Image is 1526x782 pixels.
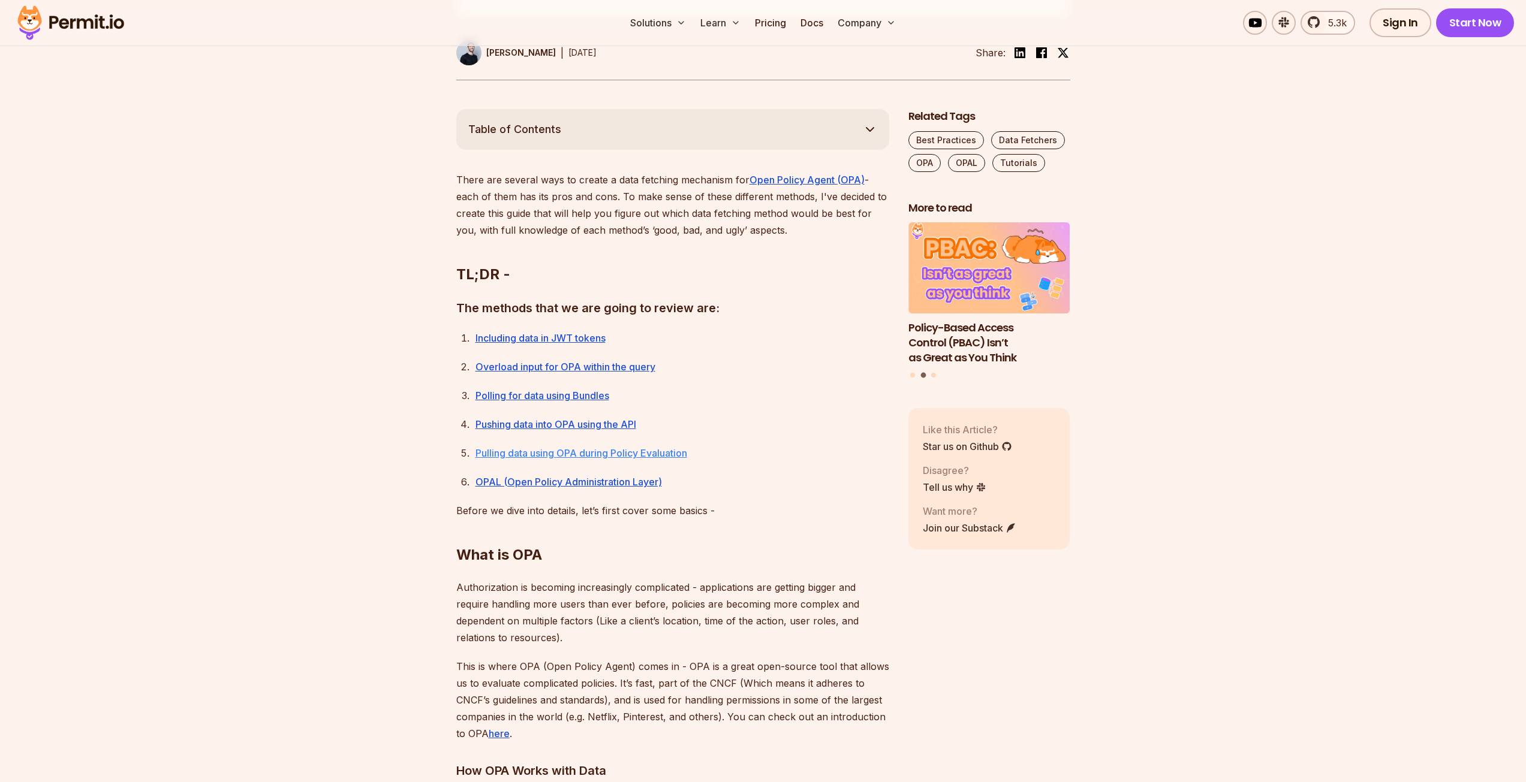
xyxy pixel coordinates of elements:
p: [PERSON_NAME] [486,47,556,59]
a: here [489,727,510,739]
img: Policy-Based Access Control (PBAC) Isn’t as Great as You Think [908,222,1070,313]
h2: TL;DR - [456,217,889,284]
a: Star us on Github [923,439,1012,454]
img: facebook [1034,46,1049,60]
h3: The methods that we are going to review are: [456,298,889,318]
a: OPAL [948,154,985,172]
button: Company [833,11,901,35]
a: OPA [908,154,941,172]
h2: More to read [908,201,1070,216]
button: Learn [696,11,745,35]
img: Permit logo [12,2,130,43]
a: Open Policy Agent (OPA) [750,174,865,186]
button: Go to slide 1 [910,373,915,378]
h2: What is OPA [456,497,889,564]
p: This is where OPA (Open Policy Agent) comes in - OPA is a great open-source tool that allows us t... [456,658,889,742]
a: 5.3k [1301,11,1355,35]
a: Policy-Based Access Control (PBAC) Isn’t as Great as You ThinkPolicy-Based Access Control (PBAC) ... [908,222,1070,365]
button: Go to slide 3 [931,373,936,378]
a: Tell us why [923,480,986,494]
p: There are several ways to create a data fetching mechanism for - each of them has its pros and co... [456,171,889,238]
a: Pricing [750,11,791,35]
div: Posts [908,222,1070,379]
button: Table of Contents [456,109,889,150]
p: Like this Article? [923,422,1012,437]
p: Want more? [923,504,1016,518]
button: Solutions [625,11,691,35]
a: [PERSON_NAME] [456,40,556,65]
button: Go to slide 2 [920,373,926,378]
a: Polling for data using Bundles [475,390,609,401]
h3: How OPA Works with Data [456,761,889,780]
h3: Policy-Based Access Control (PBAC) Isn’t as Great as You Think [908,321,1070,365]
img: twitter [1057,47,1069,59]
a: Including data in JWT tokens [475,332,606,344]
time: [DATE] [568,47,597,58]
img: Oded Ben David [456,40,481,65]
a: Tutorials [992,154,1045,172]
p: Authorization is becoming increasingly complicated - applications are getting bigger and require ... [456,579,889,646]
a: Pushing data into OPA using the API [475,418,636,430]
a: Overload input for OPA within the query [475,361,655,373]
li: Share: [976,46,1006,60]
li: 2 of 3 [908,222,1070,365]
a: Pulling data using OPA during Policy Evaluation [475,447,687,459]
span: Table of Contents [468,121,561,138]
a: OPAL (Open Policy Administration Layer) [475,476,662,488]
img: linkedin [1013,46,1027,60]
span: 5.3k [1321,16,1347,30]
a: Docs [796,11,828,35]
a: Start Now [1436,8,1515,37]
p: Before we dive into details, let’s first cover some basics - [456,502,889,519]
a: Best Practices [908,131,984,149]
a: Sign In [1370,8,1431,37]
div: | [561,46,564,60]
p: Disagree? [923,463,986,478]
a: Join our Substack [923,521,1016,535]
a: Data Fetchers [991,131,1065,149]
h2: Related Tags [908,109,1070,124]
